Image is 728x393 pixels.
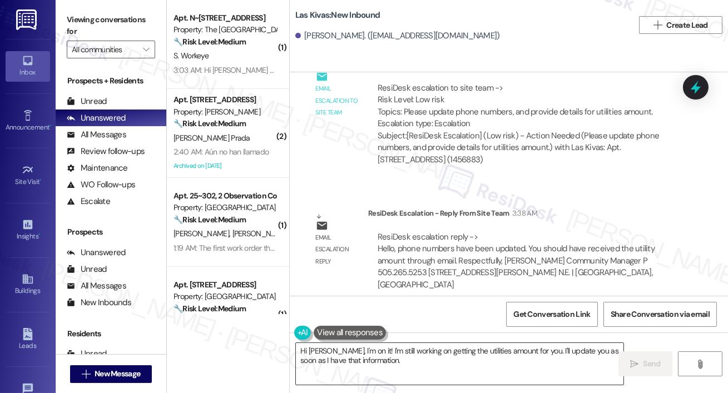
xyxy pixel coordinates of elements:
div: Subject: [ResiDesk Escalation] (Low risk) - Action Needed (Please update phone numbers, and provi... [378,130,675,166]
div: Archived on [DATE] [172,159,278,173]
div: Apt. 25~302, 2 Observation Court [174,190,276,202]
textarea: Hi [PERSON_NAME], I'm on it! I'm still working on getting the utilities amount for you. I'll upda... [296,343,623,385]
i:  [696,360,704,369]
i:  [630,360,638,369]
div: Email escalation reply [316,232,359,267]
button: Get Conversation Link [506,302,597,327]
div: Unread [67,263,107,275]
div: Prospects [56,226,166,238]
a: Site Visit • [6,161,50,191]
a: Insights • [6,215,50,245]
strong: 🔧 Risk Level: Medium [174,304,246,314]
strong: 🔧 Risk Level: Medium [174,118,246,128]
div: ResiDesk escalation reply -> Hello, phone numbers have been updated. You should have received the... [378,231,655,290]
button: Share Conversation via email [603,302,717,327]
span: S. Workeye [174,51,209,61]
button: Send [618,351,672,376]
i:  [82,370,90,379]
div: Prospects + Residents [56,75,166,87]
div: 2:40 AM: Aún no han llamado [174,147,269,157]
div: All Messages [67,129,126,141]
span: Get Conversation Link [513,309,590,320]
div: Unread [67,96,107,107]
a: Buildings [6,270,50,300]
div: ResiDesk Escalation - Reply From Site Team [368,207,684,223]
input: All communities [72,41,137,58]
span: Share Conversation via email [611,309,710,320]
span: • [38,231,40,238]
label: Viewing conversations for [67,11,155,41]
span: • [40,176,42,184]
div: Apt. N~[STREET_ADDRESS] [174,12,276,24]
div: Property: [GEOGRAPHIC_DATA] [174,291,276,302]
div: New Inbounds [67,297,131,309]
strong: 🔧 Risk Level: Medium [174,215,246,225]
div: 3:03 AM: Hi [PERSON_NAME] thank you [174,65,301,75]
b: Las Kivas: New Inbound [295,9,380,21]
span: [PERSON_NAME] [174,228,232,238]
div: Property: [GEOGRAPHIC_DATA] [174,202,276,213]
div: Unanswered [67,112,126,124]
div: 3:38 AM [509,207,537,219]
a: Inbox [6,51,50,81]
span: Send [643,358,661,370]
div: Unread [67,348,107,360]
div: Apt. [STREET_ADDRESS] [174,279,276,291]
div: Residents [56,328,166,340]
button: New Message [70,365,152,383]
div: Unanswered [67,247,126,258]
div: ResiDesk escalation to site team -> Risk Level: Low risk Topics: Please update phone numbers, and... [378,82,675,130]
div: All Messages [67,280,126,292]
div: Email escalation to site team [316,83,359,118]
div: Property: The [GEOGRAPHIC_DATA] [174,24,276,36]
span: [PERSON_NAME] Prada [174,133,250,143]
i:  [143,45,149,54]
div: Escalate [67,196,110,207]
i:  [653,21,662,29]
strong: 🔧 Risk Level: Medium [174,37,246,47]
span: New Message [95,368,140,380]
div: WO Follow-ups [67,179,135,191]
div: Apt. [STREET_ADDRESS] [174,94,276,106]
button: Create Lead [639,16,722,34]
span: • [49,122,51,130]
div: Review follow-ups [67,146,145,157]
div: Maintenance [67,162,128,174]
span: [PERSON_NAME] [232,228,288,238]
div: Property: [PERSON_NAME] [174,106,276,118]
img: ResiDesk Logo [16,9,39,30]
span: Create Lead [667,19,708,31]
a: Leads [6,325,50,355]
div: [PERSON_NAME]. ([EMAIL_ADDRESS][DOMAIN_NAME]) [295,30,500,42]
